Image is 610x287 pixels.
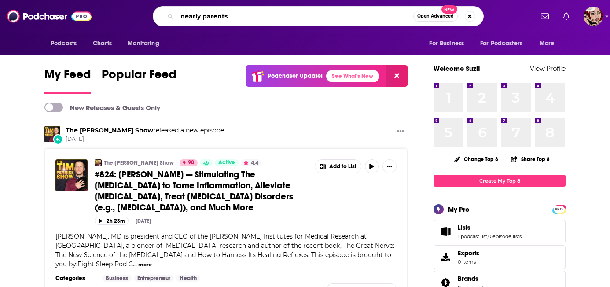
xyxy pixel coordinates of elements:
[44,103,160,112] a: New Releases & Guests Only
[315,160,361,173] button: Show More Button
[95,169,309,213] a: #824: [PERSON_NAME] — Stimulating The [MEDICAL_DATA] to Tame Inflammation, Alleviate [MEDICAL_DAT...
[441,5,457,14] span: New
[434,175,566,187] a: Create My Top 8
[434,245,566,269] a: Exports
[55,275,95,282] h3: Categories
[66,126,224,135] h3: released a new episode
[134,275,174,282] a: Entrepreneur
[176,275,200,282] a: Health
[434,220,566,243] span: Lists
[413,11,458,22] button: Open AdvancedNew
[102,275,132,282] a: Business
[434,64,480,73] a: Welcome Suzi!
[95,159,102,166] img: The Tim Ferriss Show
[128,37,159,50] span: Monitoring
[93,37,112,50] span: Charts
[423,35,475,52] button: open menu
[51,37,77,50] span: Podcasts
[44,67,91,87] span: My Feed
[458,224,522,232] a: Lists
[511,151,550,168] button: Share Top 8
[449,154,503,165] button: Change Top 8
[326,70,379,82] a: See What's New
[153,6,484,26] div: Search podcasts, credits, & more...
[458,224,470,232] span: Lists
[458,249,479,257] span: Exports
[102,67,176,94] a: Popular Feed
[218,158,235,167] span: Active
[437,225,454,238] a: Lists
[180,159,198,166] a: 90
[95,217,129,225] button: 2h 23m
[554,206,564,212] a: PRO
[537,9,552,24] a: Show notifications dropdown
[487,233,488,239] span: ,
[540,37,555,50] span: More
[55,159,88,191] img: #824: Dr. Kevin Tracey — Stimulating The Vagus Nerve to Tame Inflammation, Alleviate Depression, ...
[554,206,564,213] span: PRO
[44,126,60,142] img: The Tim Ferriss Show
[533,35,566,52] button: open menu
[188,158,194,167] span: 90
[437,251,454,263] span: Exports
[7,8,92,25] img: Podchaser - Follow, Share and Rate Podcasts
[329,163,356,170] span: Add to List
[102,67,176,87] span: Popular Feed
[104,159,174,166] a: The [PERSON_NAME] Show
[177,9,413,23] input: Search podcasts, credits, & more...
[44,35,88,52] button: open menu
[138,261,152,269] button: more
[429,37,464,50] span: For Business
[66,136,224,143] span: [DATE]
[268,72,323,80] p: Podchaser Update!
[559,9,573,24] a: Show notifications dropdown
[458,259,479,265] span: 0 items
[488,233,522,239] a: 0 episode lists
[448,205,470,213] div: My Pro
[133,260,137,268] span: ...
[480,37,522,50] span: For Podcasters
[66,126,153,134] a: The Tim Ferriss Show
[55,232,394,268] span: [PERSON_NAME], MD is president and CEO of the [PERSON_NAME] Institutes for Medical Research at [G...
[584,7,603,26] button: Show profile menu
[87,35,117,52] a: Charts
[95,169,293,213] span: #824: [PERSON_NAME] — Stimulating The [MEDICAL_DATA] to Tame Inflammation, Alleviate [MEDICAL_DAT...
[584,7,603,26] img: User Profile
[44,67,91,94] a: My Feed
[458,233,487,239] a: 1 podcast list
[382,159,397,173] button: Show More Button
[121,35,170,52] button: open menu
[53,134,63,144] div: New Episode
[393,126,408,137] button: Show More Button
[241,159,261,166] button: 4.4
[136,218,151,224] div: [DATE]
[458,275,483,283] a: Brands
[417,14,454,18] span: Open Advanced
[215,159,239,166] a: Active
[584,7,603,26] span: Logged in as NBM-Suzi
[530,64,566,73] a: View Profile
[474,35,535,52] button: open menu
[458,275,478,283] span: Brands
